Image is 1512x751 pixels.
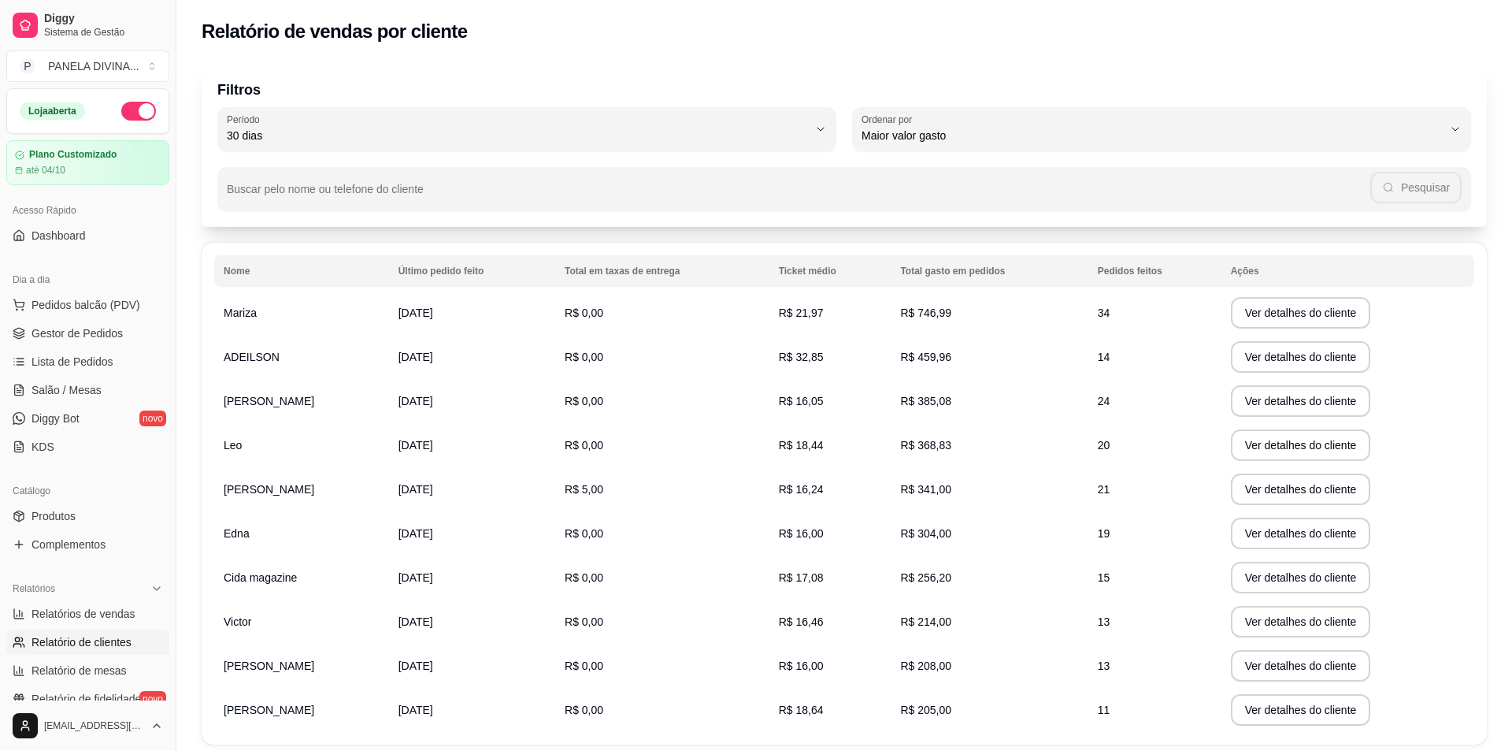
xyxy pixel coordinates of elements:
span: Gestor de Pedidos [31,325,123,341]
span: Diggy [44,12,163,26]
a: KDS [6,434,169,459]
span: R$ 341,00 [900,483,951,496]
span: R$ 0,00 [565,571,603,584]
span: [PERSON_NAME] [224,704,314,716]
span: ADEILSON [224,351,280,363]
button: Ver detalhes do cliente [1231,385,1371,417]
a: Relatório de clientes [6,630,169,655]
span: [DATE] [398,527,433,540]
span: R$ 16,05 [779,395,824,407]
span: [PERSON_NAME] [224,660,314,672]
span: R$ 16,24 [779,483,824,496]
span: Relatório de clientes [31,634,132,650]
button: Ver detalhes do cliente [1231,518,1371,549]
span: 21 [1098,483,1110,496]
span: R$ 0,00 [565,527,603,540]
a: Plano Customizadoaté 04/10 [6,140,169,185]
span: Salão / Mesas [31,382,102,398]
span: R$ 5,00 [565,483,603,496]
span: Relatórios de vendas [31,606,135,622]
span: 34 [1098,307,1110,319]
a: Diggy Botnovo [6,406,169,431]
span: Pedidos balcão (PDV) [31,297,140,313]
button: Ordenar porMaior valor gasto [852,107,1471,151]
span: Mariza [224,307,257,319]
span: Complementos [31,537,106,552]
span: R$ 0,00 [565,660,603,672]
span: [DATE] [398,615,433,628]
span: R$ 16,00 [779,527,824,540]
span: [PERSON_NAME] [224,483,314,496]
span: Edna [224,527,250,540]
span: R$ 0,00 [565,704,603,716]
span: R$ 385,08 [900,395,951,407]
span: R$ 16,46 [779,615,824,628]
h2: Relatório de vendas por cliente [202,19,468,44]
span: R$ 746,99 [900,307,951,319]
span: Dashboard [31,228,86,244]
th: Total em taxas de entrega [555,255,769,287]
span: [PERSON_NAME] [224,395,314,407]
div: Loja aberta [20,102,85,120]
span: Produtos [31,508,76,524]
button: Ver detalhes do cliente [1231,297,1371,329]
span: R$ 18,64 [779,704,824,716]
span: Relatório de mesas [31,663,127,679]
span: [DATE] [398,351,433,363]
a: Complementos [6,532,169,557]
span: 11 [1098,704,1110,716]
span: R$ 0,00 [565,395,603,407]
span: Leo [224,439,242,452]
a: Lista de Pedidos [6,349,169,374]
th: Total gasto em pedidos [891,255,1088,287]
span: 13 [1098,615,1110,628]
th: Pedidos feitos [1088,255,1221,287]
button: Ver detalhes do cliente [1231,429,1371,461]
span: 20 [1098,439,1110,452]
span: [DATE] [398,704,433,716]
span: 30 dias [227,128,808,143]
span: 13 [1098,660,1110,672]
span: R$ 17,08 [779,571,824,584]
button: Ver detalhes do cliente [1231,606,1371,638]
span: Relatório de fidelidade [31,691,141,707]
span: R$ 0,00 [565,615,603,628]
button: Select a team [6,50,169,82]
span: R$ 18,44 [779,439,824,452]
span: [DATE] [398,439,433,452]
label: Período [227,113,265,126]
span: [DATE] [398,660,433,672]
button: Ver detalhes do cliente [1231,694,1371,726]
a: Relatório de mesas [6,658,169,683]
button: Pedidos balcão (PDV) [6,292,169,318]
article: até 04/10 [26,164,65,177]
span: Sistema de Gestão [44,26,163,39]
button: Ver detalhes do cliente [1231,341,1371,373]
th: Ações [1221,255,1474,287]
input: Buscar pelo nome ou telefone do cliente [227,188,1370,203]
div: Acesso Rápido [6,198,169,223]
span: R$ 459,96 [900,351,951,363]
span: KDS [31,439,54,455]
span: 15 [1098,571,1110,584]
label: Ordenar por [862,113,917,126]
span: [DATE] [398,307,433,319]
div: Dia a dia [6,267,169,292]
span: Relatórios [13,582,55,595]
th: Último pedido feito [389,255,555,287]
a: Salão / Mesas [6,377,169,403]
th: Nome [214,255,389,287]
button: Ver detalhes do cliente [1231,474,1371,505]
a: Relatórios de vendas [6,601,169,626]
span: R$ 16,00 [779,660,824,672]
button: Ver detalhes do cliente [1231,650,1371,682]
span: R$ 21,97 [779,307,824,319]
span: R$ 205,00 [900,704,951,716]
span: R$ 214,00 [900,615,951,628]
span: Diggy Bot [31,411,80,426]
p: Filtros [217,79,1471,101]
span: [DATE] [398,571,433,584]
span: R$ 0,00 [565,307,603,319]
span: [DATE] [398,395,433,407]
a: DiggySistema de Gestão [6,6,169,44]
